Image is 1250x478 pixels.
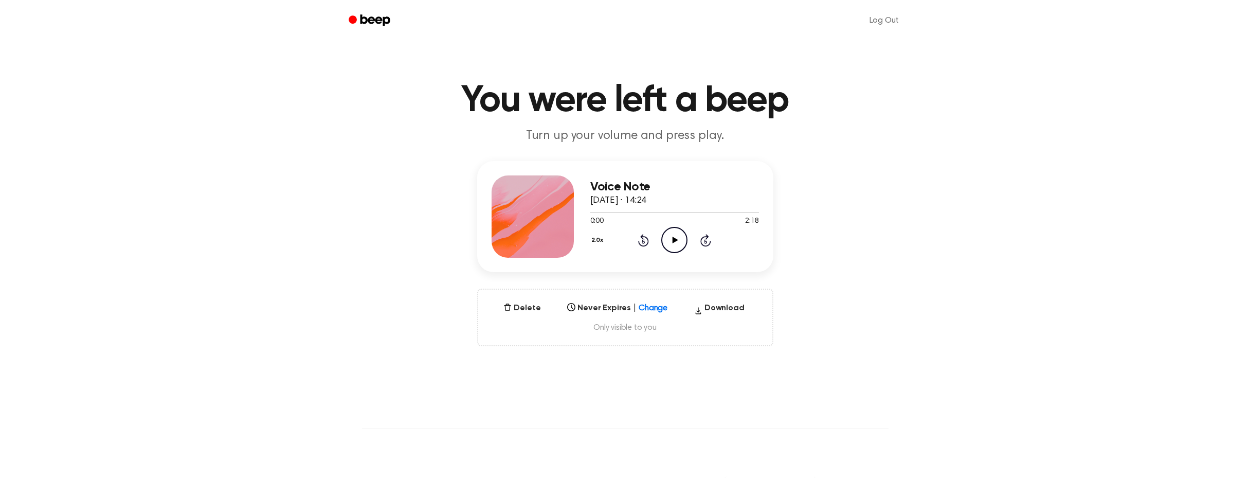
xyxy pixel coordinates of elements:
a: Beep [341,11,400,31]
a: Log Out [859,8,909,33]
p: Turn up your volume and press play. [428,128,823,145]
span: 0:00 [590,216,604,227]
button: 2.0x [590,232,607,249]
h3: Voice Note [590,180,759,194]
span: [DATE] · 14:24 [590,196,647,205]
span: 2:18 [745,216,758,227]
span: Only visible to you [491,323,760,333]
button: Delete [499,302,545,314]
h1: You were left a beep [362,82,889,119]
button: Download [690,302,749,318]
